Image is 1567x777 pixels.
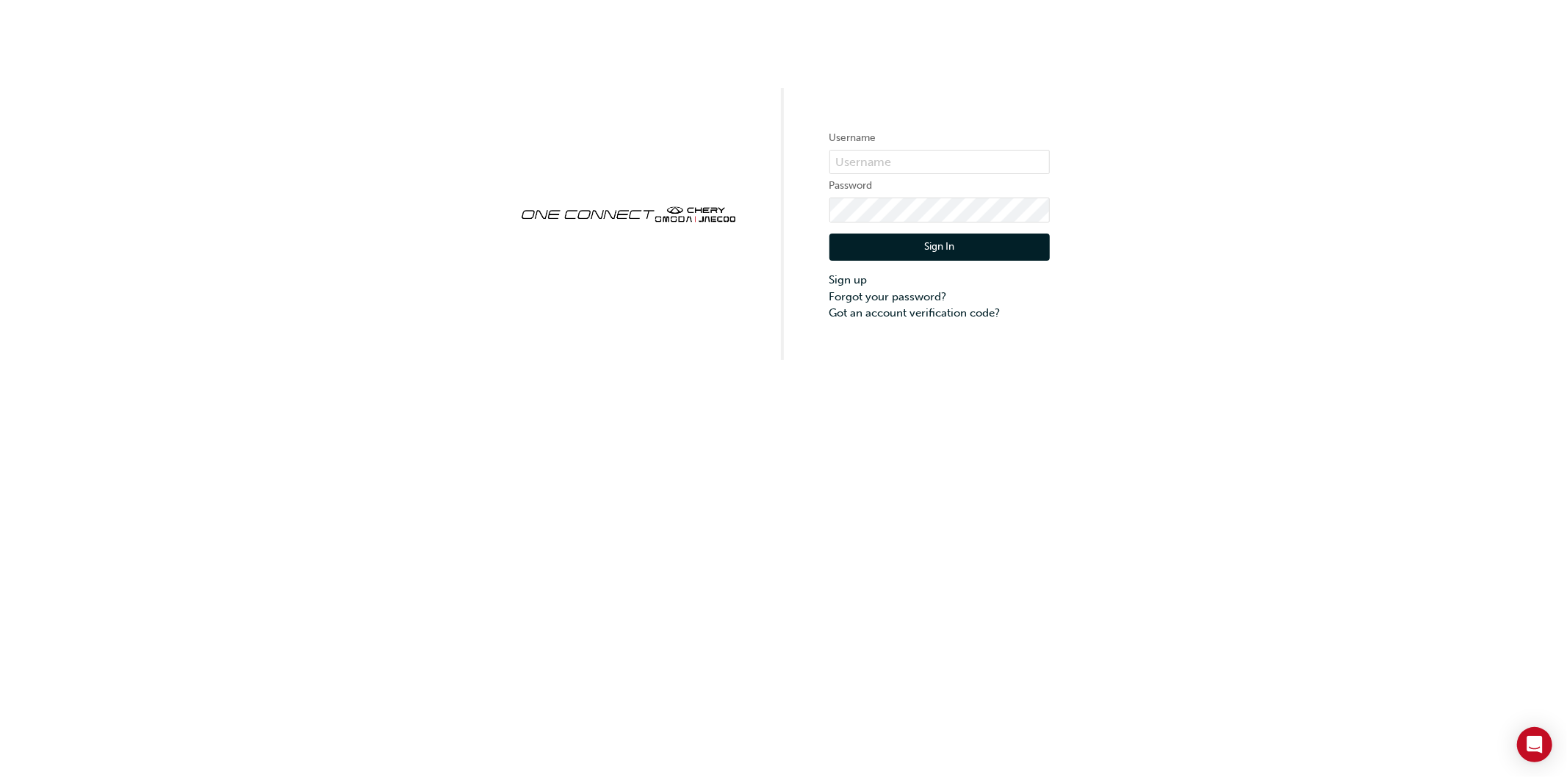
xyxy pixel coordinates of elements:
input: Username [829,150,1050,175]
a: Sign up [829,272,1050,289]
div: Open Intercom Messenger [1517,727,1552,762]
a: Got an account verification code? [829,305,1050,322]
label: Username [829,129,1050,147]
img: oneconnect [518,194,738,232]
a: Forgot your password? [829,289,1050,306]
label: Password [829,177,1050,195]
button: Sign In [829,234,1050,261]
